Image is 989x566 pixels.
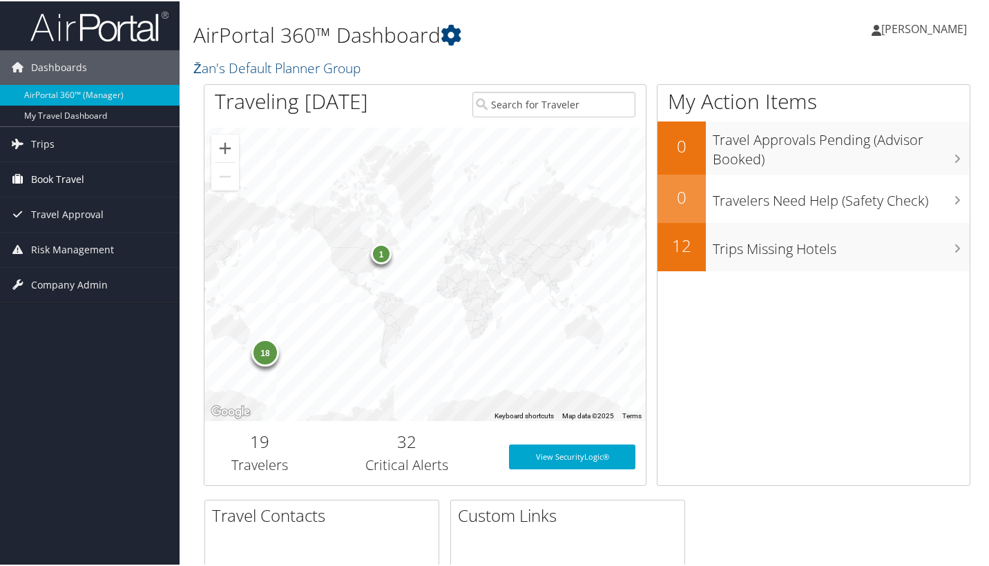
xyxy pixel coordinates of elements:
span: Travel Approval [31,196,104,231]
div: 18 [251,338,279,365]
h3: Travelers [215,454,305,474]
h2: Custom Links [458,502,684,526]
span: Map data ©2025 [562,411,614,418]
h3: Travelers Need Help (Safety Check) [713,183,970,209]
a: View SecurityLogic® [509,443,635,468]
h2: 19 [215,429,305,452]
a: Terms (opens in new tab) [622,411,642,418]
button: Zoom out [211,162,239,189]
a: Žan's Default Planner Group [193,57,364,76]
img: airportal-logo.png [30,9,169,41]
span: Dashboards [31,49,87,84]
a: 12Trips Missing Hotels [657,222,970,270]
h2: 0 [657,133,706,157]
h1: AirPortal 360™ Dashboard [193,19,718,48]
a: Open this area in Google Maps (opens a new window) [208,402,253,420]
h2: 32 [325,429,488,452]
h3: Critical Alerts [325,454,488,474]
h2: 12 [657,233,706,256]
img: Google [208,402,253,420]
span: Risk Management [31,231,114,266]
a: [PERSON_NAME] [872,7,981,48]
a: 0Travelers Need Help (Safety Check) [657,173,970,222]
h1: My Action Items [657,86,970,115]
button: Keyboard shortcuts [494,410,554,420]
span: Company Admin [31,266,108,301]
h1: Traveling [DATE] [215,86,368,115]
input: Search for Traveler [472,90,635,116]
span: Book Travel [31,161,84,195]
button: Zoom in [211,133,239,161]
h3: Travel Approvals Pending (Advisor Booked) [713,122,970,168]
h3: Trips Missing Hotels [713,231,970,257]
span: Trips [31,126,55,160]
a: 0Travel Approvals Pending (Advisor Booked) [657,120,970,173]
h2: Travel Contacts [212,502,439,526]
h2: 0 [657,184,706,208]
span: [PERSON_NAME] [881,20,967,35]
div: 1 [371,243,392,264]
